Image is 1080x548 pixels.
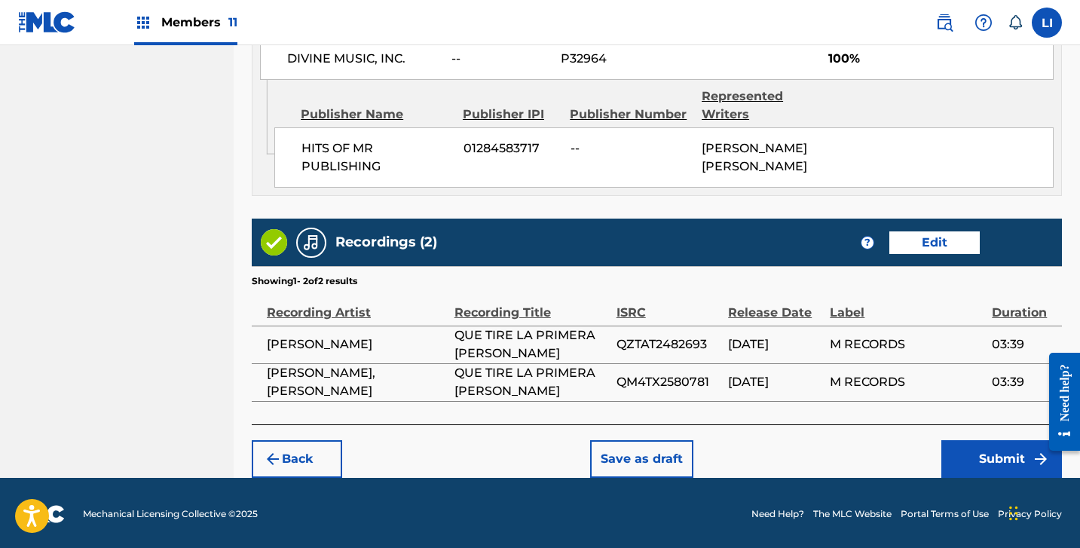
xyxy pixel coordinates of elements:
div: Notifications [1008,15,1023,30]
span: QUE TIRE LA PRIMERA [PERSON_NAME] [454,326,609,363]
span: M RECORDS [830,373,984,391]
span: 11 [228,15,237,29]
img: MLC Logo [18,11,76,33]
div: Publisher Name [301,106,451,124]
span: QZTAT2482693 [616,335,721,354]
div: Publisher IPI [463,106,558,124]
span: QM4TX2580781 [616,373,721,391]
span: ? [861,237,873,249]
span: 03:39 [992,373,1054,391]
span: Mechanical Licensing Collective © 2025 [83,507,258,521]
span: 01284583717 [464,139,559,158]
span: Members [161,14,237,31]
span: HITS OF MR PUBLISHING [301,139,451,176]
img: search [935,14,953,32]
iframe: Chat Widget [1005,476,1080,548]
div: ISRC [616,288,721,322]
div: Publisher Number [570,106,690,124]
img: help [974,14,993,32]
div: Duration [992,288,1054,322]
div: Drag [1009,491,1018,536]
span: [DATE] [728,373,822,391]
h5: Recordings (2) [335,234,437,251]
iframe: Resource Center [1038,341,1080,462]
a: Public Search [929,8,959,38]
div: Help [968,8,999,38]
a: Need Help? [751,507,804,521]
span: [PERSON_NAME] [267,335,447,354]
div: Recording Title [454,288,609,322]
span: M RECORDS [830,335,984,354]
p: Showing 1 - 2 of 2 results [252,274,357,288]
span: P32964 [561,50,684,68]
img: Top Rightsholders [134,14,152,32]
a: Privacy Policy [998,507,1062,521]
span: DIVINE MUSIC, INC. [287,50,440,68]
button: Edit [889,231,980,254]
button: Save as draft [590,440,693,478]
span: -- [571,139,690,158]
span: 100% [828,50,1053,68]
div: Label [830,288,984,322]
div: Release Date [728,288,822,322]
div: Represented Writers [702,87,822,124]
div: Recording Artist [267,288,447,322]
span: -- [451,50,549,68]
a: Portal Terms of Use [901,507,989,521]
img: f7272a7cc735f4ea7f67.svg [1032,450,1050,468]
span: 03:39 [992,335,1054,354]
a: The MLC Website [813,507,892,521]
img: 7ee5dd4eb1f8a8e3ef2f.svg [264,450,282,468]
span: [PERSON_NAME] [PERSON_NAME] [702,141,807,173]
div: User Menu [1032,8,1062,38]
span: [DATE] [728,335,822,354]
button: Back [252,440,342,478]
span: [PERSON_NAME], [PERSON_NAME] [267,364,447,400]
img: Recordings [302,234,320,252]
img: Valid [261,229,287,256]
button: Submit [941,440,1062,478]
span: QUE TIRE LA PRIMERA [PERSON_NAME] [454,364,609,400]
